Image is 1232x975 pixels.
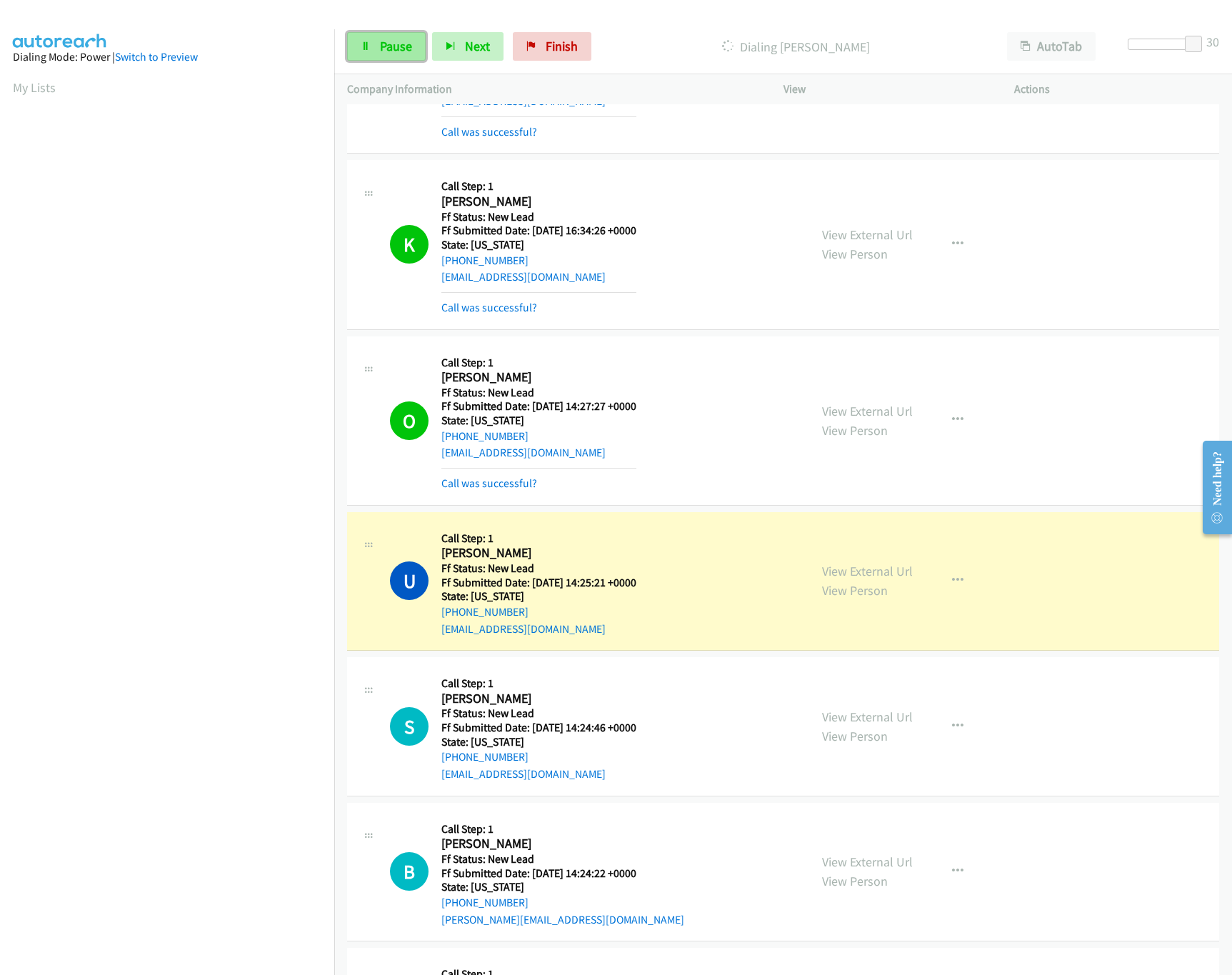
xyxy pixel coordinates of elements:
a: [EMAIL_ADDRESS][DOMAIN_NAME] [441,622,606,636]
h5: Ff Submitted Date: [DATE] 14:24:46 +0000 [441,721,636,735]
a: View External Url [822,226,913,243]
a: [PHONE_NUMBER] [441,254,529,267]
a: View External Url [822,403,913,419]
h2: [PERSON_NAME] [441,545,636,561]
a: View Person [822,873,888,889]
h5: Ff Status: New Lead [441,210,636,224]
a: Switch to Preview [115,50,198,64]
iframe: Dialpad [13,110,334,789]
h5: Ff Status: New Lead [441,561,636,576]
h5: Call Step: 1 [441,179,636,194]
a: [EMAIL_ADDRESS][DOMAIN_NAME] [441,270,606,284]
h5: Ff Submitted Date: [DATE] 16:34:26 +0000 [441,224,636,238]
a: [PHONE_NUMBER] [441,605,529,619]
a: View Person [822,728,888,744]
a: View Person [822,422,888,439]
h5: Ff Submitted Date: [DATE] 14:25:21 +0000 [441,576,636,590]
h5: Call Step: 1 [441,356,636,370]
h1: K [390,225,429,264]
h2: [PERSON_NAME] [441,194,636,210]
a: Call was successful? [441,301,537,314]
button: Next [432,32,504,61]
h1: S [390,707,429,746]
h5: Call Step: 1 [441,676,636,691]
span: Pause [380,38,412,54]
a: [PERSON_NAME][EMAIL_ADDRESS][DOMAIN_NAME] [441,913,684,926]
a: Pause [347,32,426,61]
h2: [PERSON_NAME] [441,836,684,852]
h5: Ff Status: New Lead [441,706,636,721]
span: Finish [546,38,578,54]
h1: U [390,561,429,600]
div: The call is yet to be attempted [390,707,429,746]
div: The call is yet to be attempted [390,852,429,891]
h5: State: [US_STATE] [441,735,636,749]
a: [EMAIL_ADDRESS][DOMAIN_NAME] [441,767,606,781]
div: Dialing Mode: Power | [13,49,321,66]
h5: State: [US_STATE] [441,880,684,894]
p: Company Information [347,81,758,98]
a: [PHONE_NUMBER] [441,896,529,909]
a: View External Url [822,709,913,725]
a: Call was successful? [441,476,537,490]
span: Next [465,38,490,54]
h5: Ff Status: New Lead [441,386,636,400]
a: Call was successful? [441,125,537,139]
p: Dialing [PERSON_NAME] [611,37,981,56]
h5: Ff Submitted Date: [DATE] 14:24:22 +0000 [441,866,684,881]
a: Finish [513,32,591,61]
h5: Ff Submitted Date: [DATE] 14:27:27 +0000 [441,399,636,414]
a: [EMAIL_ADDRESS][DOMAIN_NAME] [441,446,606,459]
h5: Call Step: 1 [441,531,636,546]
h5: State: [US_STATE] [441,414,636,428]
h1: O [390,401,429,440]
a: [PHONE_NUMBER] [441,429,529,443]
a: View Person [822,246,888,262]
div: 30 [1206,32,1219,51]
a: View Person [822,582,888,599]
a: View External Url [822,563,913,579]
h5: State: [US_STATE] [441,589,636,604]
a: My Lists [13,79,56,96]
iframe: Resource Center [1191,431,1232,544]
h2: [PERSON_NAME] [441,691,636,707]
h5: State: [US_STATE] [441,238,636,252]
p: Actions [1014,81,1219,98]
h1: B [390,852,429,891]
h5: Ff Status: New Lead [441,852,684,866]
p: View [783,81,988,98]
button: AutoTab [1007,32,1096,61]
h5: Call Step: 1 [441,822,684,836]
h2: [PERSON_NAME] [441,369,636,386]
a: [PHONE_NUMBER] [441,750,529,764]
a: View External Url [822,854,913,870]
